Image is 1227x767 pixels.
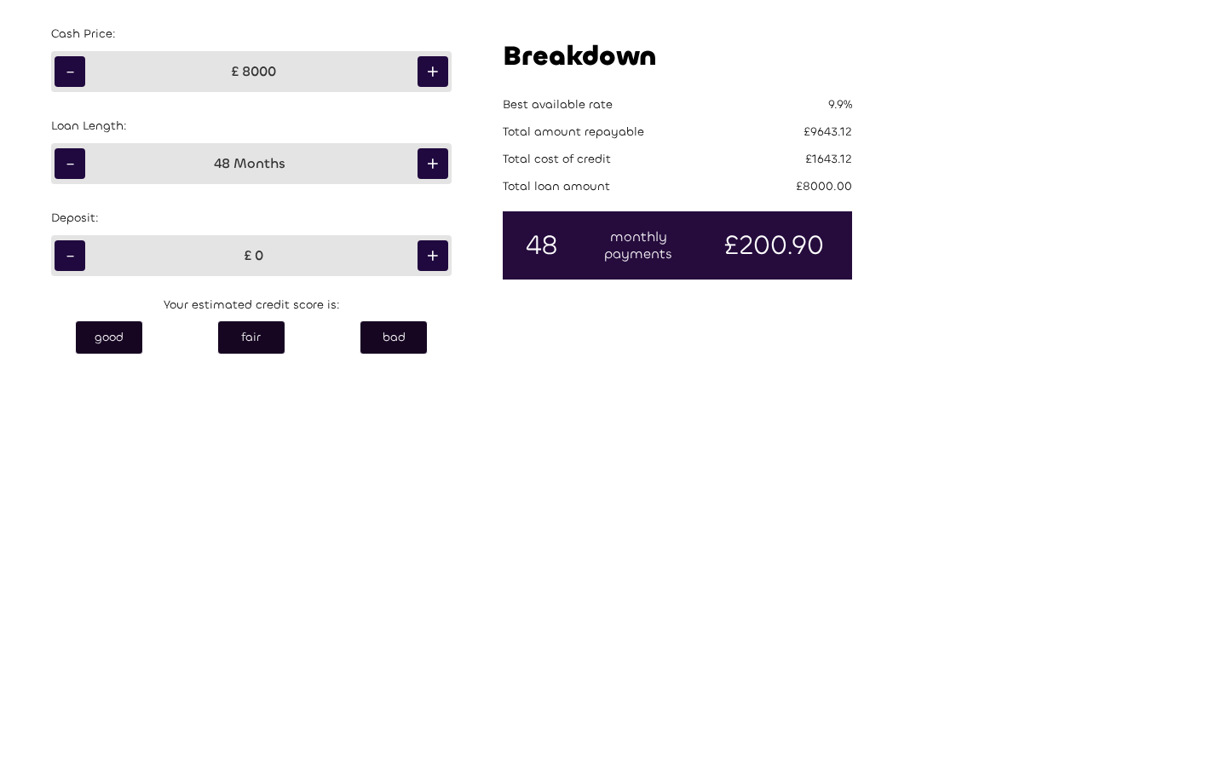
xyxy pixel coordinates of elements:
[418,240,448,271] div: +
[796,178,852,195] div: £8000.00
[602,228,674,262] div: monthly payments
[255,247,263,264] div: 0
[503,96,613,113] div: Best available rate
[230,155,289,172] div: Months
[503,151,611,168] div: Total cost of credit
[240,247,255,264] div: £
[418,56,448,87] div: +
[51,210,452,227] div: Deposit:
[418,148,448,179] div: +
[228,63,242,80] div: £
[214,155,230,172] div: 48
[51,118,452,135] div: Loan Length:
[55,56,85,87] div: -
[34,293,469,317] div: Your estimated credit score is:
[242,63,276,80] div: 8000
[804,124,852,141] div: £9643.12
[717,237,831,254] div: £200.90
[805,151,852,168] div: £1643.12
[503,124,644,141] div: Total amount repayable
[503,178,610,195] div: Total loan amount
[828,96,852,113] div: 9.9%
[503,37,852,75] h1: Breakdown
[55,148,85,179] div: -
[51,26,452,43] div: Cash Price:
[55,240,85,271] div: -
[524,237,560,254] div: 48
